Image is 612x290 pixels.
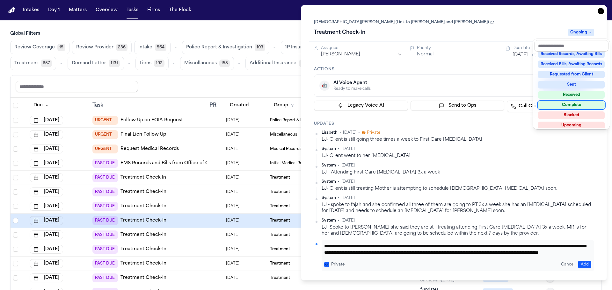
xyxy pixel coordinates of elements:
span: Treatment [14,60,38,67]
a: Home [8,7,15,13]
button: Intakes [20,4,42,16]
button: The Flock [166,4,194,16]
span: 564 [155,44,166,51]
span: 103 [255,44,265,51]
div: Received Bills, Awaiting Records [538,60,605,68]
span: 1P Insurance [285,44,313,51]
span: Intake [138,44,152,51]
button: Liens192 [135,57,169,70]
img: Finch Logo [8,7,15,13]
span: Demand Letter [72,60,106,67]
button: 1P Insurance238 [281,41,331,54]
button: Firms [145,4,163,16]
span: 155 [219,60,230,67]
span: 657 [41,60,52,67]
button: Demand Letter1131 [68,57,124,70]
span: 1131 [109,60,120,67]
button: Matters [66,4,89,16]
button: Intake564 [134,41,171,54]
span: 15 [57,44,65,51]
button: Review Coverage15 [10,41,69,54]
button: Treatment657 [10,57,56,70]
div: Blocked [538,111,605,119]
span: 192 [154,60,164,67]
span: 0 [299,60,305,67]
button: Overview [93,4,120,16]
span: Review Coverage [14,44,55,51]
div: Received Records, Awaiting Bills [538,50,605,58]
div: Requested from Client [538,71,605,78]
span: 236 [116,44,127,51]
div: Received [538,91,605,99]
button: Day 1 [46,4,62,16]
span: Police Report & Investigation [186,44,252,51]
span: Liens [140,60,151,67]
button: Additional Insurance0 [245,57,310,70]
button: Police Report & Investigation103 [182,41,269,54]
button: Miscellaneous155 [180,57,234,70]
span: Additional Insurance [250,60,296,67]
span: Miscellaneous [184,60,217,67]
span: Ongoing [568,29,594,36]
span: Review Provider [76,44,113,51]
button: Tasks [124,4,141,16]
div: Sent [538,81,605,88]
div: Upcoming [538,122,605,129]
button: Review Provider236 [72,41,132,54]
div: Complete [538,101,605,109]
h3: Global Filters [10,31,602,37]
